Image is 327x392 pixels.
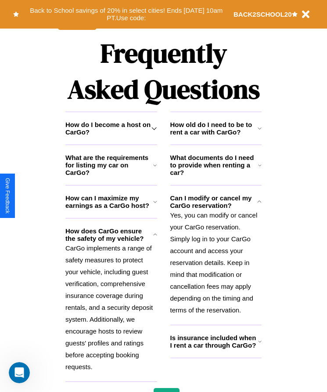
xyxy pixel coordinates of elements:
[65,227,153,242] h3: How does CarGo ensure the safety of my vehicle?
[65,31,262,112] h1: Frequently Asked Questions
[170,154,259,176] h3: What documents do I need to provide when renting a car?
[234,11,292,18] b: BACK2SCHOOL20
[65,154,153,176] h3: What are the requirements for listing my car on CarGo?
[19,4,234,24] button: Back to School savings of 20% in select cities! Ends [DATE] 10am PT.Use code:
[4,178,11,214] div: Give Feedback
[65,242,157,373] p: CarGo implements a range of safety measures to protect your vehicle, including guest verification...
[170,209,262,316] p: Yes, you can modify or cancel your CarGo reservation. Simply log in to your CarGo account and acc...
[65,194,153,209] h3: How can I maximize my earnings as a CarGo host?
[170,194,258,209] h3: Can I modify or cancel my CarGo reservation?
[170,121,258,136] h3: How old do I need to be to rent a car with CarGo?
[9,362,30,383] iframe: Intercom live chat
[65,121,151,136] h3: How do I become a host on CarGo?
[170,334,258,349] h3: Is insurance included when I rent a car through CarGo?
